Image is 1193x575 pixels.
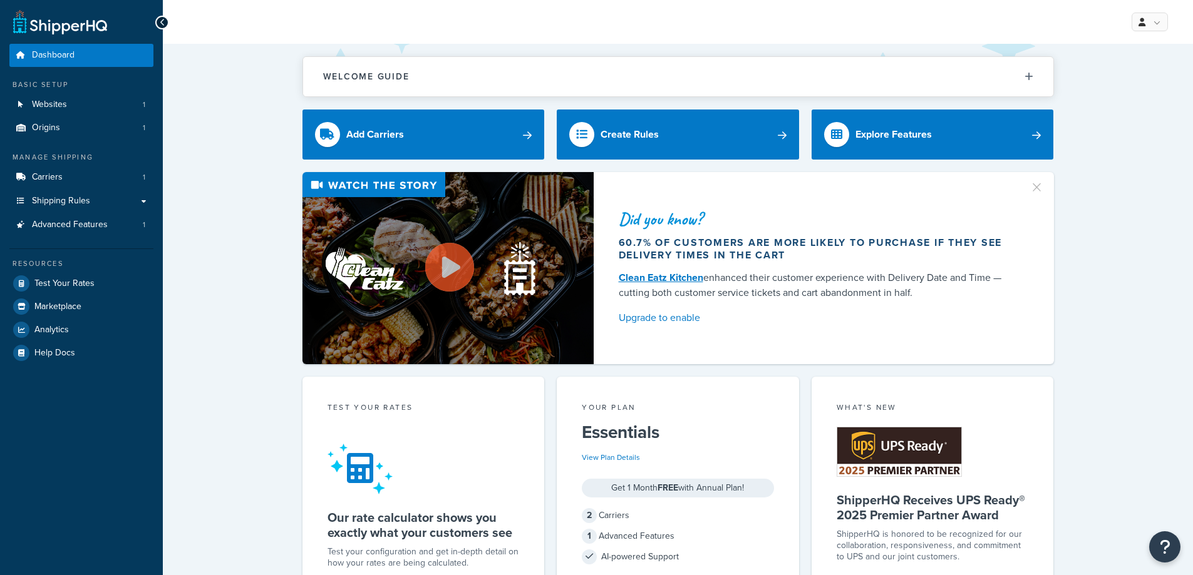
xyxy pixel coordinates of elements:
[34,348,75,359] span: Help Docs
[32,50,75,61] span: Dashboard
[9,342,153,364] a: Help Docs
[34,325,69,335] span: Analytics
[582,529,597,544] span: 1
[9,44,153,67] a: Dashboard
[9,93,153,116] a: Websites1
[303,57,1053,96] button: Welcome Guide
[9,213,153,237] li: Advanced Features
[582,548,774,566] div: AI-powered Support
[143,172,145,183] span: 1
[9,166,153,189] a: Carriers1
[837,492,1029,522] h5: ShipperHQ Receives UPS Ready® 2025 Premier Partner Award
[9,258,153,269] div: Resources
[619,309,1015,327] a: Upgrade to enable
[9,93,153,116] li: Websites
[619,270,1015,300] div: enhanced their customer experience with Delivery Date and Time — cutting both customer service ti...
[582,452,640,463] a: View Plan Details
[143,123,145,133] span: 1
[9,79,153,90] div: Basic Setup
[302,109,545,160] a: Add Carriers
[582,479,774,497] div: Get 1 Month with Annual Plan!
[328,510,520,540] h5: Our rate calculator shows you exactly what your customers see
[619,270,703,285] a: Clean Eatz Kitchen
[619,237,1015,262] div: 60.7% of customers are more likely to purchase if they see delivery times in the cart
[582,402,774,416] div: Your Plan
[837,402,1029,416] div: What's New
[812,109,1054,160] a: Explore Features
[32,196,90,206] span: Shipping Rules
[837,529,1029,562] p: ShipperHQ is honored to be recognized for our collaboration, responsiveness, and commitment to UP...
[302,172,594,364] img: Video thumbnail
[557,109,799,160] a: Create Rules
[9,152,153,163] div: Manage Shipping
[346,126,404,143] div: Add Carriers
[9,272,153,295] a: Test Your Rates
[658,481,678,494] strong: FREE
[32,123,60,133] span: Origins
[34,302,81,312] span: Marketplace
[9,213,153,237] a: Advanced Features1
[9,116,153,140] a: Origins1
[582,507,774,524] div: Carriers
[582,508,597,523] span: 2
[1149,531,1180,562] button: Open Resource Center
[32,99,67,110] span: Websites
[582,422,774,442] h5: Essentials
[328,402,520,416] div: Test your rates
[601,126,659,143] div: Create Rules
[143,220,145,230] span: 1
[9,318,153,341] a: Analytics
[34,278,95,289] span: Test Your Rates
[32,172,63,183] span: Carriers
[328,546,520,569] div: Test your configuration and get in-depth detail on how your rates are being calculated.
[9,166,153,189] li: Carriers
[582,527,774,545] div: Advanced Features
[32,220,108,230] span: Advanced Features
[855,126,932,143] div: Explore Features
[143,99,145,110] span: 1
[9,190,153,213] a: Shipping Rules
[9,295,153,318] a: Marketplace
[619,210,1015,228] div: Did you know?
[9,116,153,140] li: Origins
[323,72,410,81] h2: Welcome Guide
